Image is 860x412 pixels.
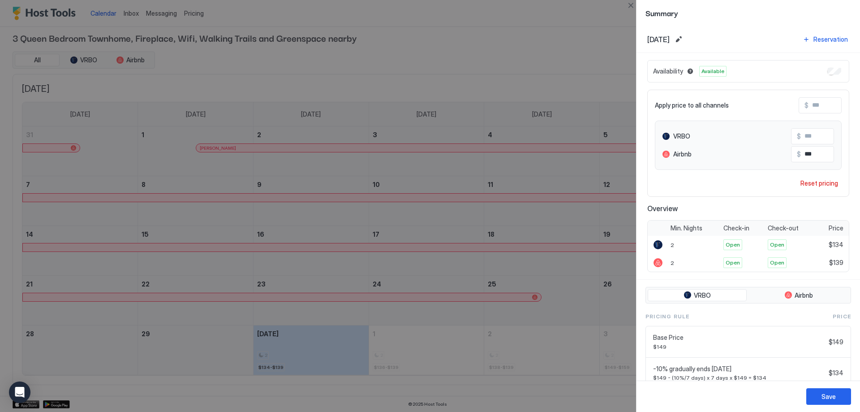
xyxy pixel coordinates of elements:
[648,289,747,302] button: VRBO
[829,259,843,267] span: $139
[829,338,843,346] span: $149
[768,224,799,232] span: Check-out
[673,150,692,158] span: Airbnb
[795,291,813,299] span: Airbnb
[653,334,825,342] span: Base Price
[645,7,851,18] span: Summary
[653,374,825,381] span: $149 - (10%/7 days) x 7 days x $149 = $134
[797,150,801,158] span: $
[671,260,674,266] span: 2
[770,259,784,267] span: Open
[647,35,670,44] span: [DATE]
[673,132,690,140] span: VRBO
[726,241,740,249] span: Open
[701,67,724,75] span: Available
[806,388,851,405] button: Save
[800,178,838,188] div: Reset pricing
[685,66,696,77] button: Blocked dates override all pricing rules and remain unavailable until manually unblocked
[829,241,843,249] span: $134
[671,224,702,232] span: Min. Nights
[797,177,842,189] button: Reset pricing
[829,369,843,377] span: $134
[655,101,729,109] span: Apply price to all channels
[653,67,683,75] span: Availability
[821,392,836,401] div: Save
[653,343,825,350] span: $149
[9,382,30,403] div: Open Intercom Messenger
[829,224,843,232] span: Price
[671,242,674,248] span: 2
[770,241,784,249] span: Open
[647,204,849,213] span: Overview
[804,101,808,109] span: $
[726,259,740,267] span: Open
[645,312,689,321] span: Pricing Rule
[833,312,851,321] span: Price
[645,287,851,304] div: tab-group
[653,365,825,373] span: -10% gradually ends [DATE]
[748,289,849,302] button: Airbnb
[673,34,684,45] button: Edit date range
[813,35,848,44] div: Reservation
[797,132,801,140] span: $
[694,291,711,299] span: VRBO
[723,224,749,232] span: Check-in
[801,33,849,45] button: Reservation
